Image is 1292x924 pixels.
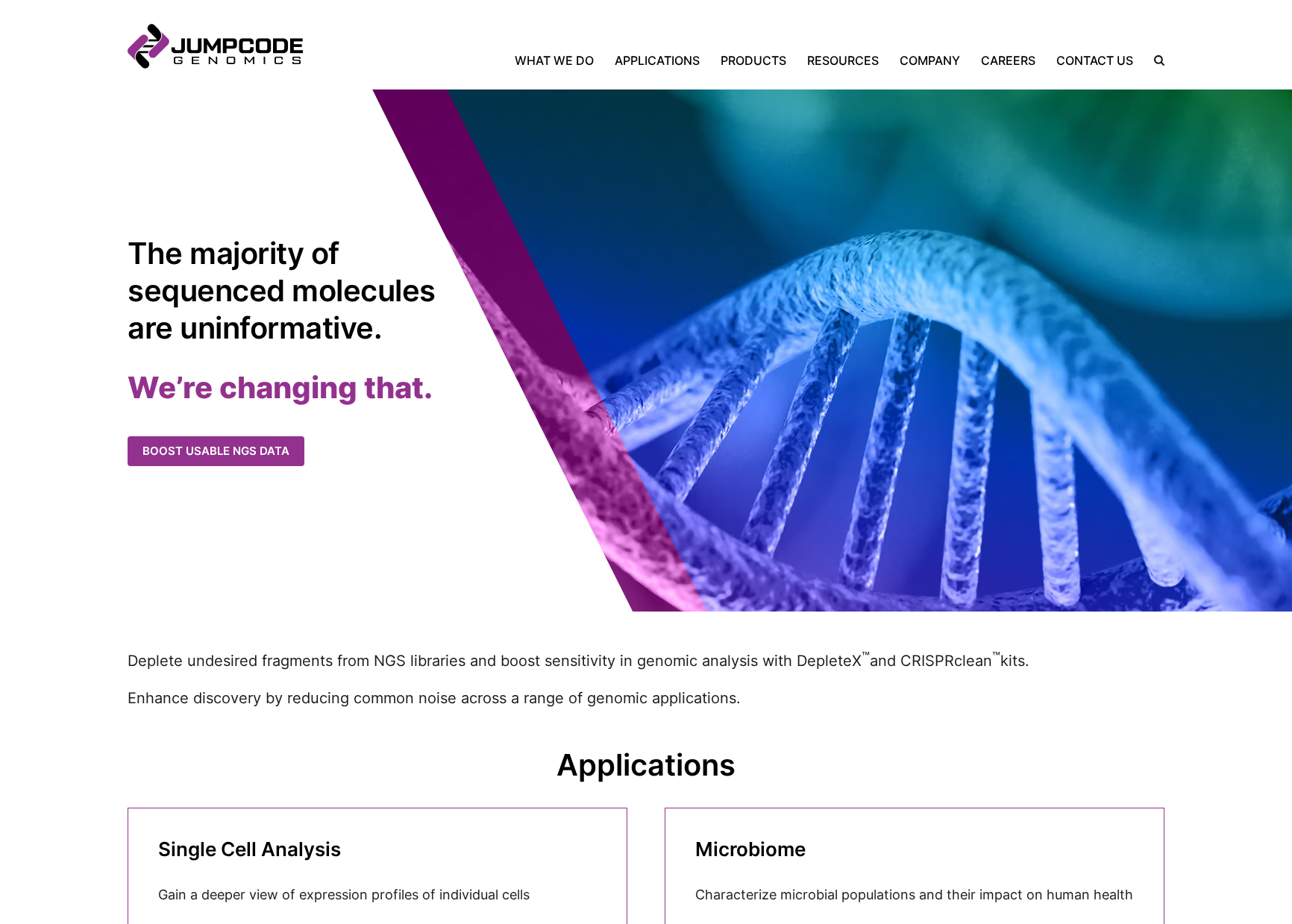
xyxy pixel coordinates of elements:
a: Products [710,51,797,69]
p: Gain a deeper view of expression profiles of individual cells [158,884,597,905]
nav: Primary Navigation [303,51,1144,69]
label: Search the site. [1144,55,1164,66]
a: Resources [797,51,889,69]
a: Careers [970,51,1046,69]
h2: We’re changing that. [128,369,646,406]
h2: Applications [128,747,1164,784]
sup: ™ [992,650,1000,664]
sup: ™ [862,650,870,664]
h3: Single Cell Analysis [158,838,597,861]
h3: Microbiome [695,838,1134,861]
h1: The majority of sequenced molecules are uninformative. [128,235,445,347]
a: Contact Us [1046,51,1144,69]
p: Characterize microbial populations and their impact on human health [695,884,1134,905]
a: Boost usable NGS data [128,436,304,467]
a: Applications [604,51,710,69]
a: Company [889,51,970,69]
p: Enhance discovery by reducing common noise across a range of genomic applications. [128,687,1164,709]
a: What We Do [515,51,604,69]
p: Deplete undesired fragments from NGS libraries and boost sensitivity in genomic analysis with Dep... [128,649,1164,672]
